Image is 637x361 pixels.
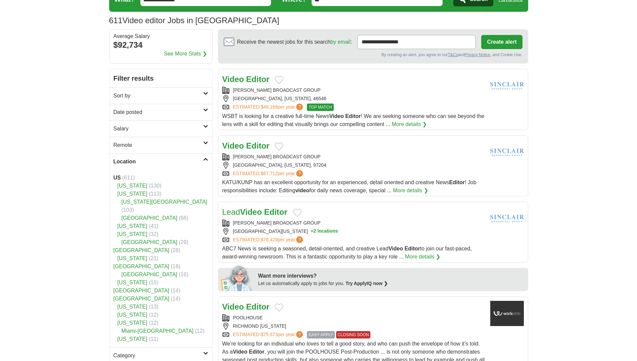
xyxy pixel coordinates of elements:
[113,108,203,116] h2: Date posted
[122,215,178,221] a: [GEOGRAPHIC_DATA]
[149,312,158,318] span: (12)
[293,209,302,217] button: Add to favorite jobs
[222,141,270,150] a: Video Editor
[118,280,147,285] a: [US_STATE]
[490,140,524,165] img: Sinclair Broadcast Group logo
[240,207,262,216] strong: Video
[164,50,207,58] a: See More Stats ❯
[122,272,178,277] a: [GEOGRAPHIC_DATA]
[149,183,161,189] span: (130)
[329,113,344,119] strong: Video
[246,302,269,311] strong: Editor
[118,304,147,310] a: [US_STATE]
[222,207,287,216] a: LeadVideo Editor
[118,336,147,342] a: [US_STATE]
[118,312,147,318] a: [US_STATE]
[118,223,147,229] a: [US_STATE]
[149,280,158,285] span: (15)
[392,120,427,128] a: More details ❯
[171,288,180,293] span: (14)
[246,141,269,150] strong: Editor
[490,206,524,231] img: Sinclair Broadcast Group logo
[179,272,188,277] span: (16)
[113,39,208,51] div: $92,734
[346,281,388,286] a: Try ApplyIQ now ❯
[311,228,313,235] span: +
[122,175,135,180] span: (611)
[330,39,351,45] a: by email
[275,76,283,84] button: Add to favorite jobs
[113,125,203,133] h2: Salary
[113,141,203,149] h2: Remote
[233,220,321,226] a: [PERSON_NAME] BROADCAST GROUP
[109,104,212,120] a: Date posted
[118,320,147,326] a: [US_STATE]
[258,280,524,287] div: Let us automatically apply to jobs for you.
[118,255,147,261] a: [US_STATE]
[233,331,305,338] a: ESTIMATED:$75,673per year?
[149,336,158,342] span: (11)
[113,92,203,100] h2: Sort by
[307,331,334,338] span: EASY APPLY
[195,328,204,334] span: (12)
[261,171,278,176] span: $67,712
[222,302,244,311] strong: Video
[275,143,283,151] button: Add to favorite jobs
[122,207,134,213] span: (103)
[222,246,472,259] span: ABC7 News is seeking a seasoned, detail-oriented, and creative Lead to join our fast-paced, award...
[336,331,371,338] span: CLOSING SOON
[113,352,203,360] h2: Category
[179,215,188,221] span: (66)
[296,236,303,243] span: ?
[109,87,212,104] a: Sort by
[275,304,283,312] button: Add to favorite jobs
[113,296,170,302] a: [GEOGRAPHIC_DATA]
[490,73,524,98] img: Sinclair Broadcast Group logo
[233,170,305,177] a: ESTIMATED:$67,712per year?
[171,247,180,253] span: (28)
[233,154,321,159] a: [PERSON_NAME] BROADCAST GROUP
[109,69,212,87] h2: Filter results
[149,255,158,261] span: (21)
[222,228,485,235] div: [GEOGRAPHIC_DATA][US_STATE]
[296,331,303,338] span: ?
[261,332,278,337] span: $75,673
[113,247,170,253] a: [GEOGRAPHIC_DATA]
[246,75,269,84] strong: Editor
[449,179,465,185] strong: Editor
[222,179,476,193] span: KATU/KUNP has an excellent opportunity for an experienced, detail oriented and creative News ! Jo...
[118,183,147,189] a: [US_STATE]
[118,231,147,237] a: [US_STATE]
[261,237,278,242] span: $78,429
[149,191,161,197] span: (113)
[233,236,305,243] a: ESTIMATED:$78,429per year?
[222,314,485,321] div: POOLHOUSE
[264,207,287,216] strong: Editor
[405,253,440,261] a: More details ❯
[149,320,158,326] span: (12)
[249,349,264,355] strong: Editor
[109,120,212,137] a: Salary
[113,175,121,180] strong: US
[258,272,524,280] div: Want more interviews?
[222,75,244,84] strong: Video
[222,302,270,311] a: Video Editor
[149,304,158,310] span: (13)
[179,239,188,245] span: (29)
[222,162,485,169] div: [GEOGRAPHIC_DATA], [US_STATE], 97204
[149,231,158,237] span: (32)
[233,87,321,93] a: [PERSON_NAME] BROADCAST GROUP
[113,264,170,269] a: [GEOGRAPHIC_DATA]
[222,323,485,330] div: RICHMOND [US_STATE]
[171,296,180,302] span: (14)
[113,34,208,39] div: Average Salary
[109,153,212,170] a: Location
[222,95,485,102] div: [GEOGRAPHIC_DATA], [US_STATE], 46546
[311,228,338,235] button: +2 locations
[295,188,309,193] strong: video
[389,246,403,251] strong: Video
[109,137,212,153] a: Remote
[233,349,247,355] strong: Video
[233,104,305,111] a: ESTIMATED:$46,169per year?
[296,170,303,177] span: ?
